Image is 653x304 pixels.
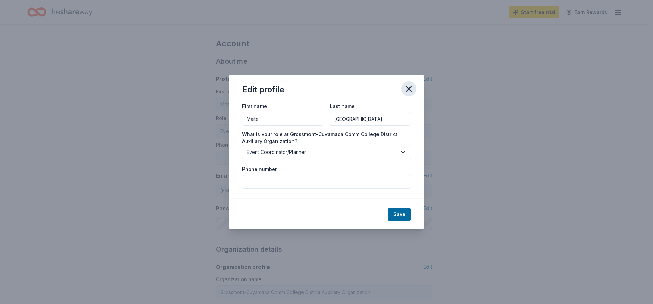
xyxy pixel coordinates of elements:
[242,145,411,159] button: Event Coordinator/Planner
[388,208,411,221] button: Save
[242,166,277,173] label: Phone number
[247,148,397,156] span: Event Coordinator/Planner
[330,103,355,110] label: Last name
[242,84,284,95] div: Edit profile
[242,103,267,110] label: First name
[242,131,411,144] label: What is your role at Grossmont-Cuyamaca Comm College District Auxiliary Organization?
